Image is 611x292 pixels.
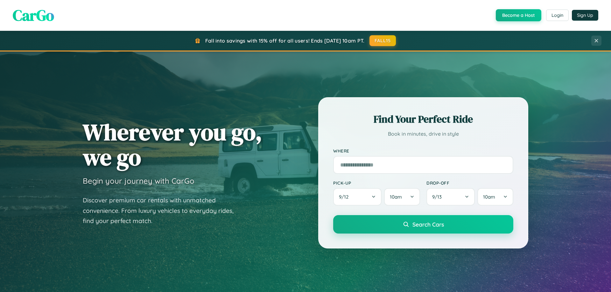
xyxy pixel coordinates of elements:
[333,129,513,139] p: Book in minutes, drive in style
[426,180,513,186] label: Drop-off
[412,221,444,228] span: Search Cars
[432,194,445,200] span: 9 / 13
[333,180,420,186] label: Pick-up
[496,9,541,21] button: Become a Host
[83,195,242,226] p: Discover premium car rentals with unmatched convenience. From luxury vehicles to everyday rides, ...
[572,10,598,21] button: Sign Up
[483,194,495,200] span: 10am
[205,37,365,44] span: Fall into savings with 15% off for all users! Ends [DATE] 10am PT.
[390,194,402,200] span: 10am
[477,188,513,206] button: 10am
[339,194,352,200] span: 9 / 12
[83,176,194,186] h3: Begin your journey with CarGo
[369,35,396,46] button: FALL15
[333,112,513,126] h2: Find Your Perfect Ride
[384,188,420,206] button: 10am
[333,188,382,206] button: 9/12
[333,215,513,234] button: Search Cars
[13,5,54,26] span: CarGo
[546,10,569,21] button: Login
[83,119,262,170] h1: Wherever you go, we go
[333,148,513,153] label: Where
[426,188,475,206] button: 9/13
